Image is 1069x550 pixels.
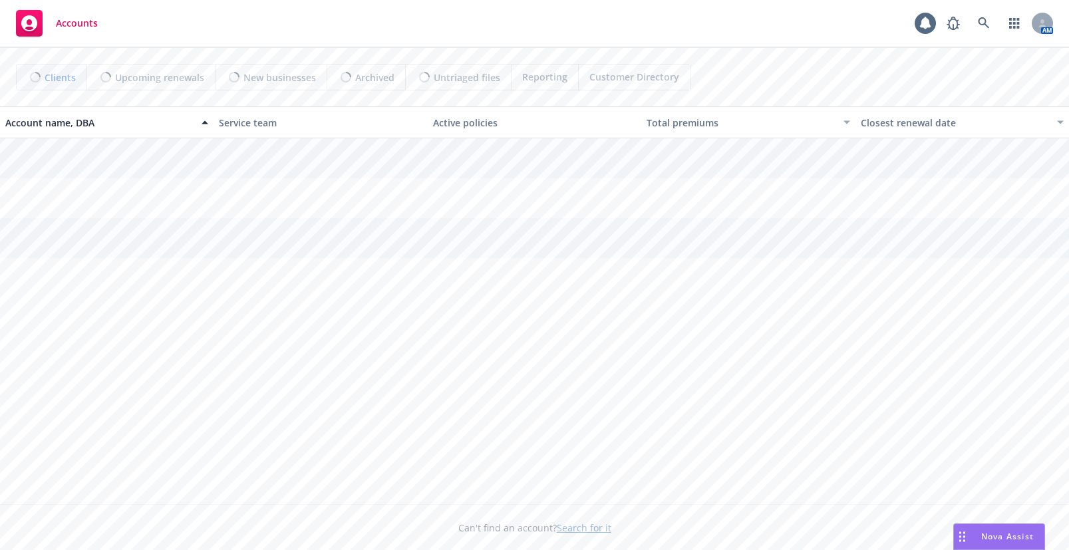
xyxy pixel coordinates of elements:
[855,106,1069,138] button: Closest renewal date
[861,116,1049,130] div: Closest renewal date
[647,116,835,130] div: Total premiums
[940,10,967,37] a: Report a Bug
[458,521,611,535] span: Can't find an account?
[954,524,971,549] div: Drag to move
[433,116,636,130] div: Active policies
[522,70,567,84] span: Reporting
[115,70,204,84] span: Upcoming renewals
[641,106,855,138] button: Total premiums
[971,10,997,37] a: Search
[1001,10,1028,37] a: Switch app
[953,523,1045,550] button: Nova Assist
[589,70,679,84] span: Customer Directory
[981,531,1034,542] span: Nova Assist
[214,106,427,138] button: Service team
[428,106,641,138] button: Active policies
[56,18,98,29] span: Accounts
[434,70,500,84] span: Untriaged files
[5,116,194,130] div: Account name, DBA
[243,70,316,84] span: New businesses
[557,521,611,534] a: Search for it
[219,116,422,130] div: Service team
[355,70,394,84] span: Archived
[11,5,103,42] a: Accounts
[45,70,76,84] span: Clients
